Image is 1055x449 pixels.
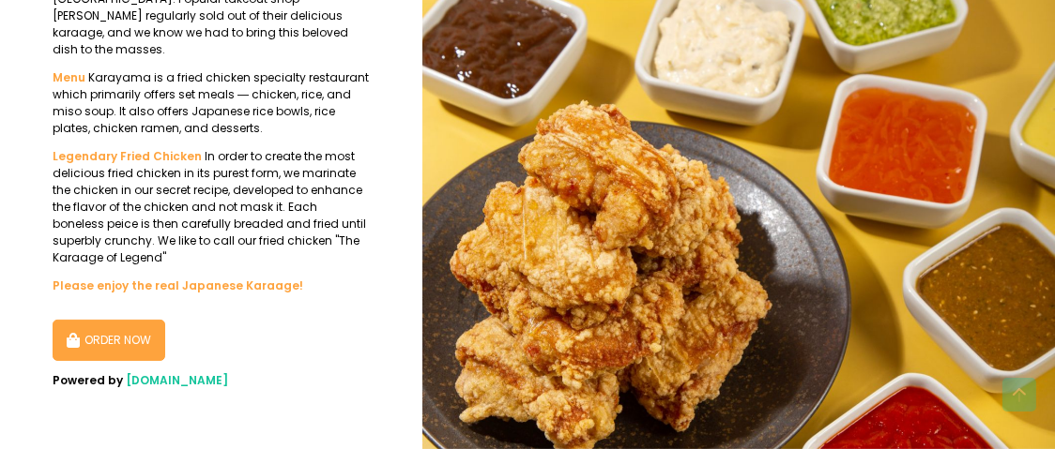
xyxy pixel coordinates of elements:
[53,320,165,361] button: ORDER NOW
[53,372,370,389] div: Powered by
[53,69,370,137] div: Karayama is a fried chicken specialty restaurant which primarily offers set meals ― chicken, rice...
[53,69,85,85] b: Menu
[126,372,228,388] a: [DOMAIN_NAME]
[53,148,370,266] div: In order to create the most delicious fried chicken in its purest form, we marinate the chicken i...
[53,277,303,293] b: Please enjoy the real Japanese Karaage!
[53,148,202,164] b: Legendary Fried Chicken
